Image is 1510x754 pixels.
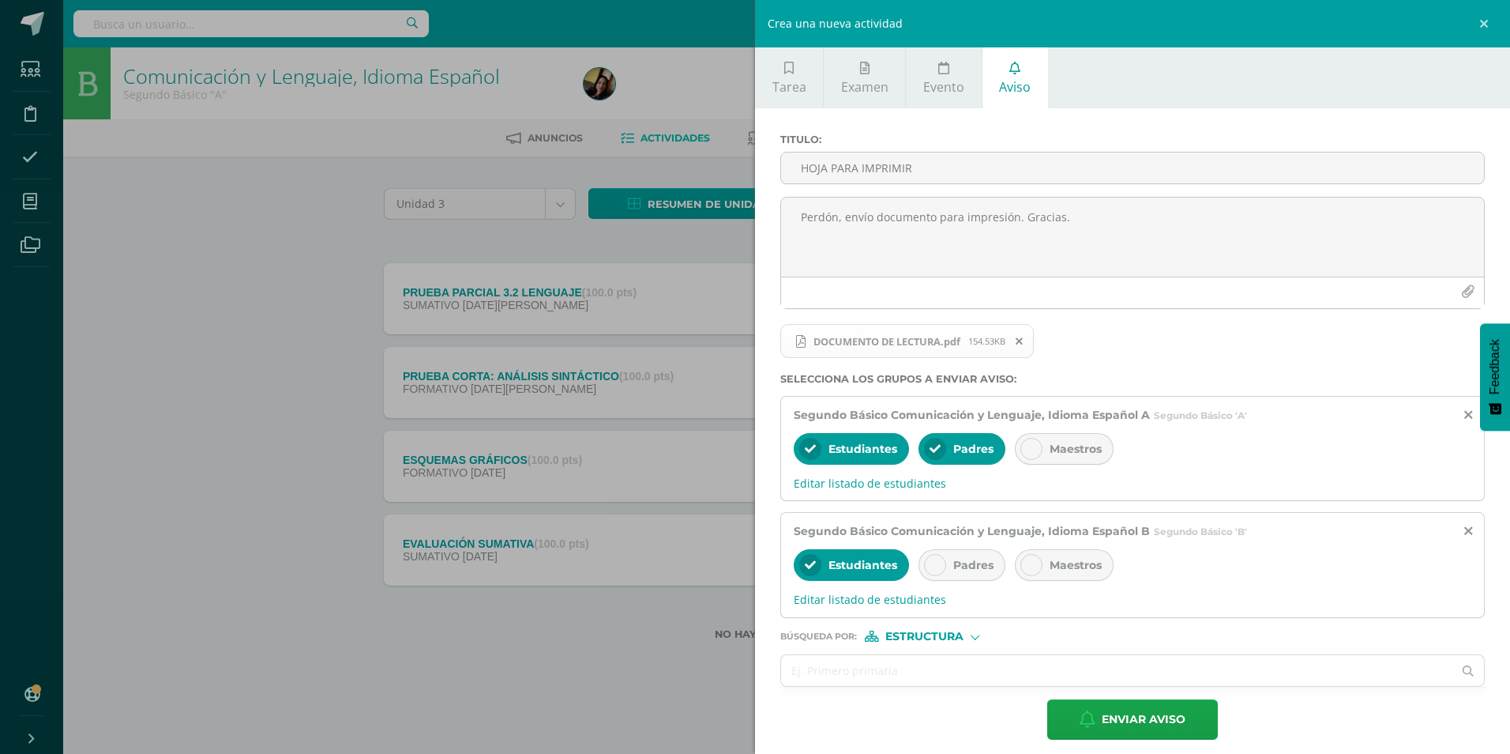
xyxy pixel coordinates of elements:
span: Estructura [885,632,963,641]
a: Evento [906,47,981,108]
span: Evento [923,78,964,96]
span: Aviso [999,78,1031,96]
span: Editar listado de estudiantes [794,476,1471,491]
span: Segundo Básico Comunicación y Lenguaje, Idioma Español A [794,408,1150,422]
span: Examen [841,78,888,96]
label: Selecciona los grupos a enviar aviso : [780,373,1485,385]
input: Titulo [781,153,1484,183]
span: Feedback [1488,339,1502,394]
label: Titulo : [780,134,1485,145]
button: Feedback - Mostrar encuesta [1480,323,1510,431]
span: Estudiantes [828,442,897,456]
span: Padres [953,442,994,456]
span: Padres [953,558,994,572]
span: Tarea [772,78,806,96]
span: DOCUMENTO DE LECTURA.pdf [780,324,1034,359]
a: Aviso [982,47,1048,108]
span: Estudiantes [828,558,897,572]
span: Segundo Básico 'B' [1154,526,1247,537]
button: Enviar aviso [1047,699,1218,740]
div: [object Object] [865,631,983,642]
span: Segundo Básico Comunicación y Lenguaje, Idioma Español B [794,524,1150,538]
textarea: Perdón, envío documento para impresión. Gracias. [781,198,1484,277]
span: Enviar aviso [1102,700,1185,739]
span: DOCUMENTO DE LECTURA.pdf [806,335,968,348]
a: Examen [824,47,905,108]
span: Maestros [1050,442,1102,456]
span: Maestros [1050,558,1102,572]
span: Segundo Básico 'A' [1154,409,1247,421]
a: Tarea [755,47,823,108]
span: 154.53KB [968,335,1005,347]
input: Ej. Primero primaria [781,655,1452,686]
span: Búsqueda por : [780,632,857,641]
span: Remover archivo [1006,333,1033,350]
span: Editar listado de estudiantes [794,592,1471,607]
